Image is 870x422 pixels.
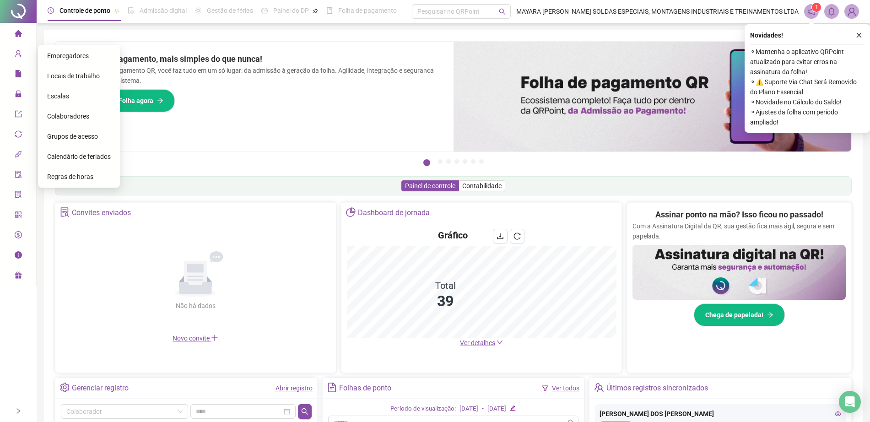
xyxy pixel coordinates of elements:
[15,247,22,265] span: info-circle
[15,106,22,124] span: export
[454,42,852,151] img: banner%2F8d14a306-6205-4263-8e5b-06e9a85ad873.png
[459,404,478,414] div: [DATE]
[327,383,337,392] span: file-text
[807,7,816,16] span: notification
[694,303,785,326] button: Chega de papelada!
[66,65,443,86] p: Com a Folha de Pagamento QR, você faz tudo em um só lugar: da admissão à geração da folha. Agilid...
[60,383,70,392] span: setting
[301,408,308,415] span: search
[47,92,69,100] span: Escalas
[812,3,821,12] sup: 1
[827,7,836,16] span: bell
[48,7,54,14] span: clock-circle
[128,7,134,14] span: file-done
[552,384,579,392] a: Ver todos
[15,86,22,104] span: lock
[326,7,333,14] span: book
[338,7,397,14] span: Folha de pagamento
[390,404,456,414] div: Período de visualização:
[460,339,495,346] span: Ver detalhes
[339,380,391,396] div: Folhas de ponto
[173,335,218,342] span: Novo convite
[462,182,502,189] span: Contabilidade
[750,107,865,127] span: ⚬ Ajustes da folha com período ampliado!
[72,380,129,396] div: Gerenciar registro
[632,245,846,300] img: banner%2F02c71560-61a6-44d4-94b9-c8ab97240462.png
[516,6,799,16] span: MAYARA [PERSON_NAME] SOLDAS ESPECIAIS, MONTAGENS INDUSTRIAIS E TREINAMENTOS LTDA
[66,53,443,65] h2: Sua folha de pagamento, mais simples do que nunca!
[454,159,459,164] button: 4
[856,32,862,38] span: close
[499,8,506,15] span: search
[47,52,89,60] span: Empregadores
[15,227,22,245] span: dollar
[815,4,818,11] span: 1
[15,167,22,185] span: audit
[655,208,823,221] h2: Assinar ponto na mão? Isso ficou no passado!
[460,339,503,346] a: Ver detalhes down
[15,187,22,205] span: solution
[15,26,22,44] span: home
[750,30,783,40] span: Novidades !
[497,233,504,240] span: download
[542,385,548,391] span: filter
[497,339,503,346] span: down
[313,8,318,14] span: pushpin
[140,7,187,14] span: Admissão digital
[405,182,455,189] span: Painel de controle
[15,146,22,165] span: api
[72,205,131,221] div: Convites enviados
[114,8,119,14] span: pushpin
[510,405,516,411] span: edit
[438,229,468,242] h4: Gráfico
[276,384,313,392] a: Abrir registro
[153,301,238,311] div: Não há dados
[600,409,841,419] div: [PERSON_NAME] DOS [PERSON_NAME]
[606,380,708,396] div: Últimos registros sincronizados
[273,7,309,14] span: Painel do DP
[157,97,163,104] span: arrow-right
[835,411,841,417] span: eye
[47,113,89,120] span: Colaboradores
[845,5,859,18] img: 81816
[211,334,218,341] span: plus
[15,408,22,414] span: right
[346,207,356,217] span: pie-chart
[47,173,93,180] span: Regras de horas
[423,159,430,166] button: 1
[632,221,846,241] p: Com a Assinatura Digital da QR, sua gestão fica mais ágil, segura e sem papelada.
[261,7,268,14] span: dashboard
[15,207,22,225] span: qrcode
[471,159,476,164] button: 6
[195,7,201,14] span: sun
[438,159,443,164] button: 2
[767,312,773,318] span: arrow-right
[15,66,22,84] span: file
[47,153,111,160] span: Calendário de feriados
[513,233,521,240] span: reload
[487,404,506,414] div: [DATE]
[839,391,861,413] div: Open Intercom Messenger
[750,47,865,77] span: ⚬ Mantenha o aplicativo QRPoint atualizado para evitar erros na assinatura da folha!
[47,133,98,140] span: Grupos de acesso
[207,7,253,14] span: Gestão de férias
[446,159,451,164] button: 3
[705,310,763,320] span: Chega de papelada!
[66,89,175,112] button: Conheça a QRFolha agora
[358,205,430,221] div: Dashboard de jornada
[479,159,484,164] button: 7
[750,77,865,97] span: ⚬ ⚠️ Suporte Via Chat Será Removido do Plano Essencial
[750,97,865,107] span: ⚬ Novidade no Cálculo do Saldo!
[15,267,22,286] span: gift
[59,7,110,14] span: Controle de ponto
[463,159,467,164] button: 5
[15,46,22,64] span: user-add
[47,72,100,80] span: Locais de trabalho
[482,404,484,414] div: -
[594,383,604,392] span: team
[15,126,22,145] span: sync
[60,207,70,217] span: solution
